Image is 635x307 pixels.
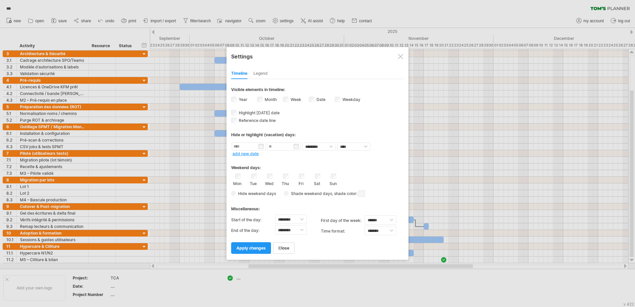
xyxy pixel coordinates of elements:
div: Legend [253,68,268,79]
span: , shade color: [332,190,365,198]
span: Reference date line [237,118,276,123]
label: Wed [265,180,273,186]
label: Tue [249,180,257,186]
div: Weekend days: [231,159,404,172]
label: Fri [297,180,305,186]
label: Weekday [341,97,360,102]
label: Mon [233,180,241,186]
span: Hide weekend days [236,191,276,196]
label: End of the day: [231,225,275,236]
span: click here to change the shade color [358,190,365,197]
a: add new date [232,151,259,156]
label: Sat [313,180,321,186]
div: Visible elements in timeline: [231,87,404,94]
span: Highlight [DATE] date [237,110,280,115]
span: close [278,246,289,251]
div: Timeline [231,68,247,79]
span: apply changes [236,246,266,251]
div: Settings [231,50,404,62]
a: close [273,242,295,254]
label: first day of the week: [321,215,365,226]
label: Thu [281,180,289,186]
label: Date [315,97,325,102]
div: Hide or highlight (vacation) days: [231,132,404,137]
label: Month [263,97,277,102]
label: Week [289,97,301,102]
a: apply changes [231,242,271,254]
label: Sun [329,180,337,186]
div: Miscellaneous: [231,200,404,213]
span: Shade weekend days [289,191,332,196]
label: Year [237,97,247,102]
label: Time format: [321,226,365,237]
label: Start of the day: [231,215,275,225]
